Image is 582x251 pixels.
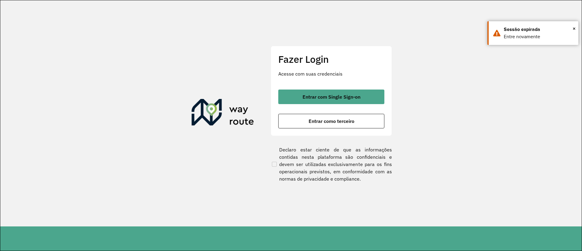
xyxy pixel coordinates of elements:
label: Declaro estar ciente de que as informações contidas nesta plataforma são confidenciais e devem se... [271,146,392,182]
img: Roteirizador AmbevTech [192,99,254,128]
button: button [278,90,384,104]
button: Close [573,24,576,33]
h2: Fazer Login [278,53,384,65]
div: Entre novamente [504,33,574,40]
span: Entrar com Single Sign-on [303,94,360,99]
p: Acesse com suas credenciais [278,70,384,77]
span: × [573,24,576,33]
div: Sessão expirada [504,26,574,33]
button: button [278,114,384,128]
span: Entrar como terceiro [309,119,354,124]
